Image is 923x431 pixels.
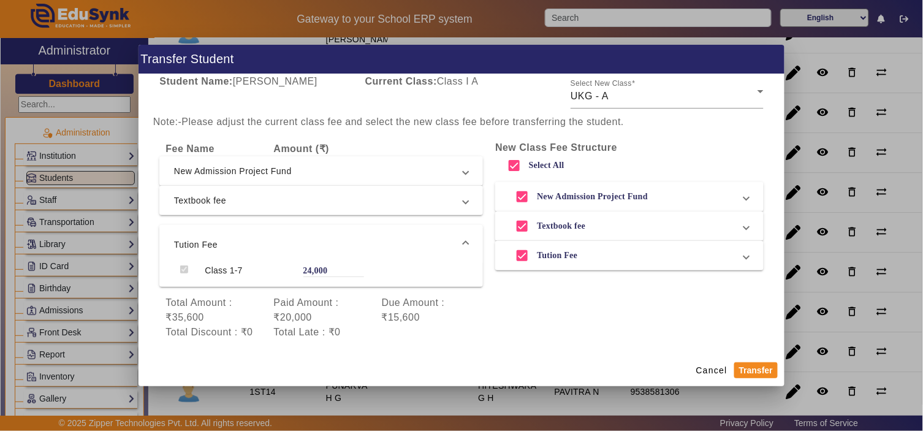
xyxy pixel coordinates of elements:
span: Cancel [696,364,727,377]
div: [PERSON_NAME] [153,74,359,109]
div: Total Late : ₹0 [267,325,375,340]
mat-expansion-panel-header: Textbook fee [495,212,764,241]
div: Due Amount : ₹15,600 [375,296,483,325]
mat-expansion-panel-header: Tution Fee [495,241,764,270]
mat-expansion-panel-header: New Admission Project Fund [495,182,764,212]
mat-expansion-panel-header: Tution Fee [159,225,483,264]
label: Select All [526,160,564,170]
h6: New Class Fee Structure [495,142,764,153]
mat-expansion-panel-header: Textbook fee [159,186,483,215]
label: Textbook fee [534,221,585,231]
b: Amount (₹) [274,143,330,154]
div: Paid Amount : ₹20,000 [267,296,375,325]
div: Tution Fee [159,264,483,287]
b: Fee Name [165,143,215,154]
span: UKG - A [571,91,609,101]
div: Note:-Please adjust the current class fee and select the new class fee before transferring the st... [153,115,770,129]
span: Textbook fee [174,193,463,208]
button: Transfer [734,362,778,378]
button: Cancel [691,359,732,381]
div: Total Discount : ₹0 [159,325,267,340]
span: New Admission Project Fund [174,164,463,178]
span: Tution Fee [174,237,463,252]
label: New Admission Project Fund [534,191,648,202]
h1: Transfer Student [139,45,784,74]
mat-label: Select New Class [571,79,632,87]
span: Class 1-7 [205,264,242,277]
strong: Current Class: [365,76,437,86]
strong: Student Name: [159,76,232,86]
div: Class I A [359,74,564,109]
mat-expansion-panel-header: New Admission Project Fund [159,156,483,186]
label: 24,000 [303,265,328,276]
div: Total Amount : ₹35,600 [159,296,267,325]
label: Tution Fee [534,250,577,261]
